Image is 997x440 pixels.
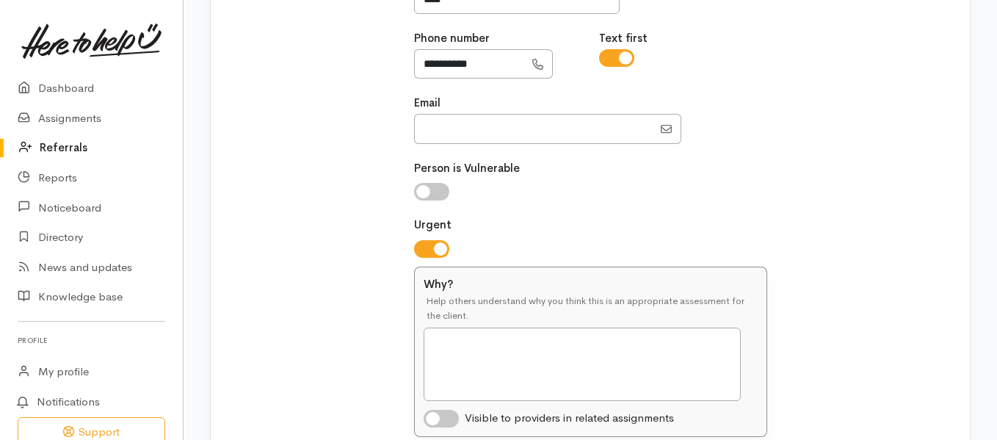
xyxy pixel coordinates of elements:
div: Visible to providers in related assignments [465,410,674,428]
div: Help others understand why you think this is an appropriate assessment for the client. [424,295,758,327]
label: Person is Vulnerable [414,160,520,177]
label: Text first [599,30,648,47]
label: Urgent [414,217,452,234]
label: Why? [424,276,453,293]
h6: Profile [18,331,165,350]
label: Phone number [414,30,490,47]
label: Email [414,95,441,112]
